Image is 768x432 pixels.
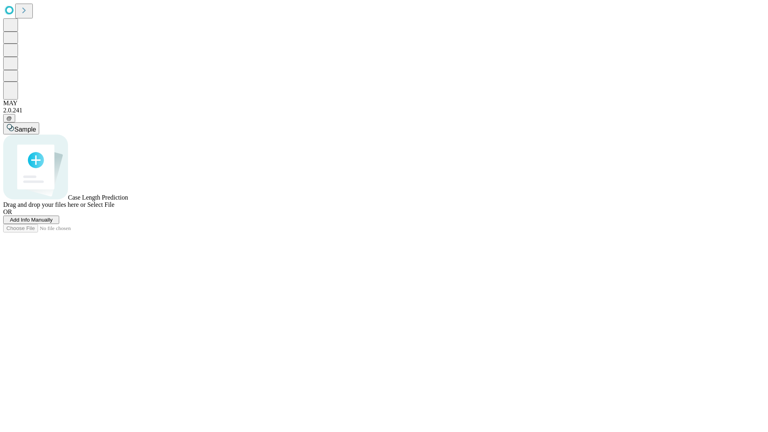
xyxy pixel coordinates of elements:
button: Add Info Manually [3,216,59,224]
div: 2.0.241 [3,107,765,114]
span: Add Info Manually [10,217,53,223]
div: MAY [3,100,765,107]
span: Select File [87,201,114,208]
button: Sample [3,122,39,134]
span: Drag and drop your files here or [3,201,86,208]
button: @ [3,114,15,122]
span: Case Length Prediction [68,194,128,201]
span: OR [3,208,12,215]
span: Sample [14,126,36,133]
span: @ [6,115,12,121]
